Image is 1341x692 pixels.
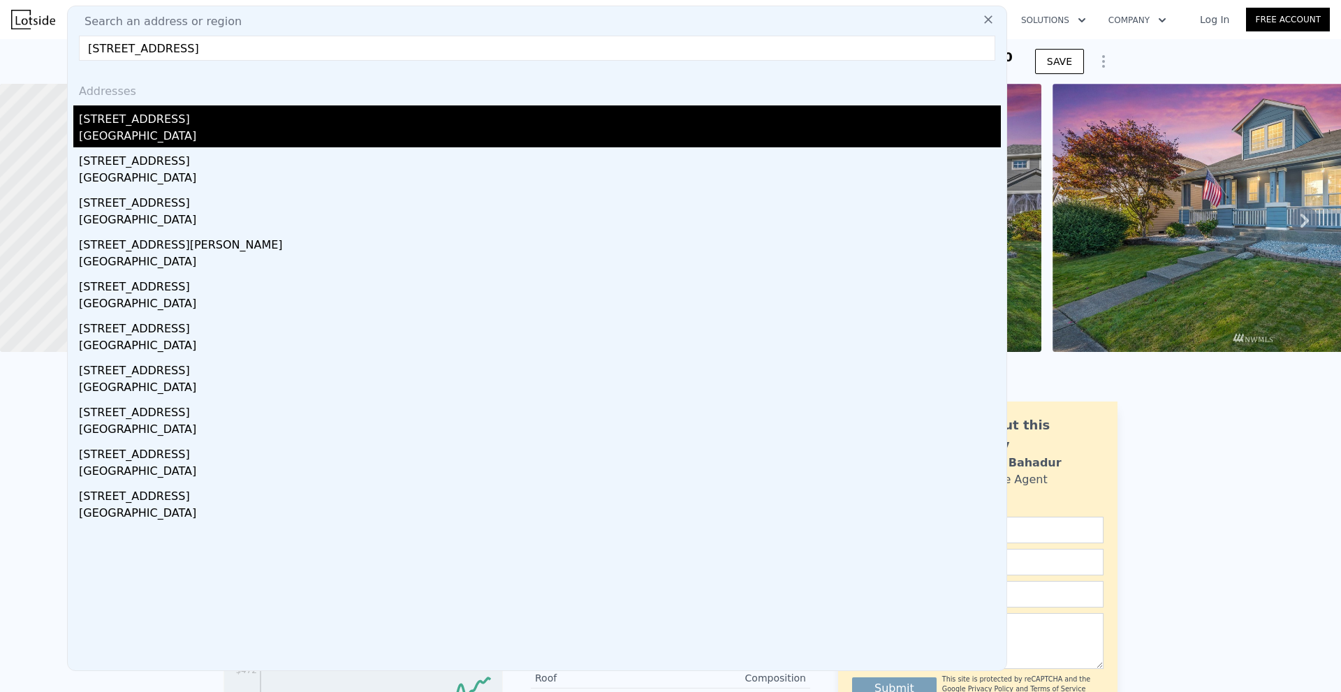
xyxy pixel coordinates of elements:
div: [GEOGRAPHIC_DATA] [79,295,1001,315]
div: [GEOGRAPHIC_DATA] [79,128,1001,147]
div: [GEOGRAPHIC_DATA] [79,170,1001,189]
img: Lotside [11,10,55,29]
button: Solutions [1010,8,1097,33]
div: [STREET_ADDRESS] [79,315,1001,337]
button: Show Options [1090,47,1117,75]
div: [GEOGRAPHIC_DATA] [79,253,1001,273]
div: [GEOGRAPHIC_DATA] [79,212,1001,231]
div: Composition [670,671,806,685]
div: [GEOGRAPHIC_DATA] [79,463,1001,483]
div: [STREET_ADDRESS] [79,147,1001,170]
tspan: $472 [235,665,257,675]
div: [GEOGRAPHIC_DATA] [79,505,1001,524]
div: [STREET_ADDRESS] [79,441,1001,463]
div: [STREET_ADDRESS] [79,483,1001,505]
button: Company [1097,8,1178,33]
span: Search an address or region [73,13,242,30]
div: [STREET_ADDRESS] [79,399,1001,421]
div: [STREET_ADDRESS] [79,189,1001,212]
a: Log In [1183,13,1246,27]
div: Ask about this property [948,415,1104,455]
input: Enter an address, city, region, neighborhood or zip code [79,36,995,61]
div: [GEOGRAPHIC_DATA] [79,337,1001,357]
div: [GEOGRAPHIC_DATA] [79,421,1001,441]
div: [GEOGRAPHIC_DATA] [79,379,1001,399]
div: Addresses [73,72,1001,105]
button: SAVE [1035,49,1084,74]
div: [STREET_ADDRESS] [79,273,1001,295]
div: [STREET_ADDRESS] [79,357,1001,379]
a: Free Account [1246,8,1330,31]
div: [STREET_ADDRESS] [79,105,1001,128]
div: Siddhant Bahadur [948,455,1062,471]
div: [STREET_ADDRESS][PERSON_NAME] [79,231,1001,253]
div: Roof [535,671,670,685]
